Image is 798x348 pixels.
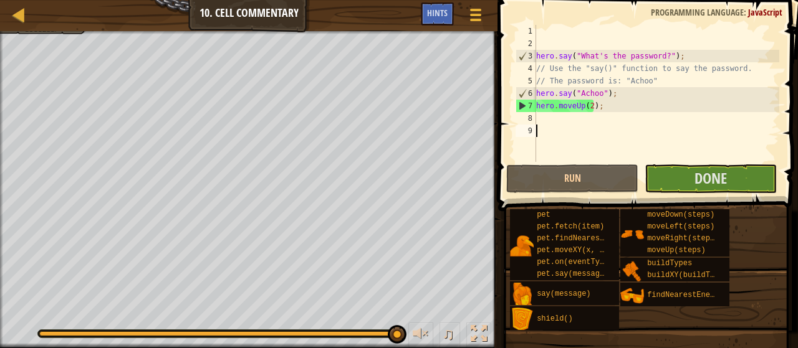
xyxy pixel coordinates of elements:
[516,37,536,50] div: 2
[460,2,491,32] button: Show game menu
[647,210,714,219] span: moveDown(steps)
[510,308,534,331] img: portrait.png
[620,284,644,308] img: portrait.png
[537,258,653,266] span: pet.on(eventType, handler)
[516,50,536,62] div: 3
[510,234,534,258] img: portrait.png
[647,291,728,299] span: findNearestEnemy()
[645,164,777,193] button: Done
[440,322,461,348] button: ♫
[427,7,448,19] span: Hints
[537,270,608,278] span: pet.say(message)
[516,62,536,75] div: 4
[516,100,536,112] div: 7
[516,25,536,37] div: 1
[408,322,433,348] button: Adjust volume
[748,6,782,18] span: JavaScript
[647,259,692,268] span: buildTypes
[510,283,534,306] img: portrait.png
[647,222,714,231] span: moveLeft(steps)
[537,246,608,255] span: pet.moveXY(x, y)
[537,314,573,323] span: shield()
[647,246,706,255] span: moveUp(steps)
[537,210,550,219] span: pet
[647,234,719,243] span: moveRight(steps)
[651,6,744,18] span: Programming language
[620,259,644,283] img: portrait.png
[695,168,727,188] span: Done
[647,271,755,280] span: buildXY(buildType, x, y)
[516,112,536,125] div: 8
[537,234,658,243] span: pet.findNearestByType(type)
[466,322,491,348] button: Toggle fullscreen
[516,87,536,100] div: 6
[516,125,536,137] div: 9
[537,222,604,231] span: pet.fetch(item)
[506,164,638,193] button: Run
[442,324,454,343] span: ♫
[516,75,536,87] div: 5
[620,222,644,246] img: portrait.png
[537,289,590,298] span: say(message)
[744,6,748,18] span: :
